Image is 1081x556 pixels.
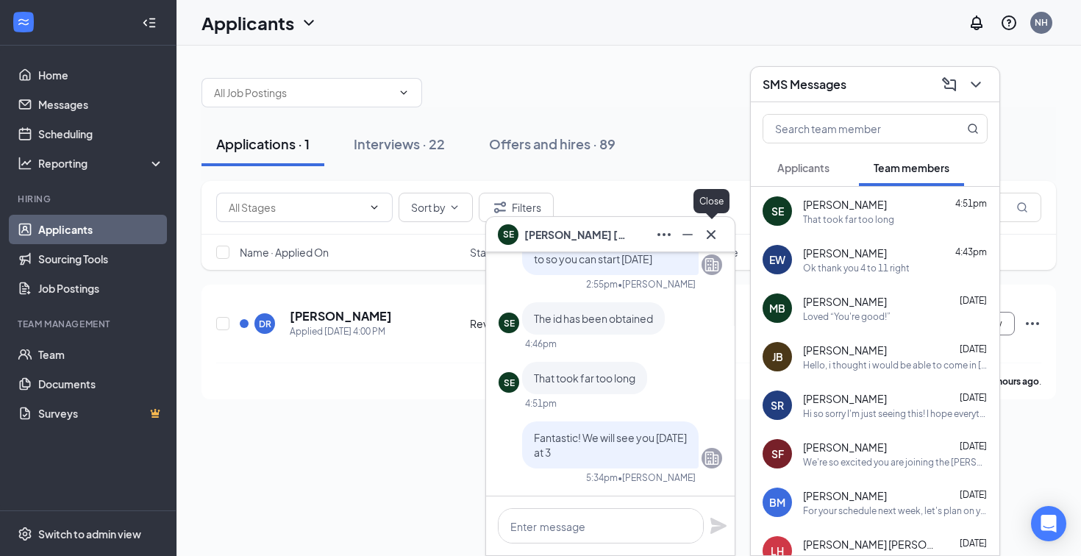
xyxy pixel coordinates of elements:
[960,489,987,500] span: [DATE]
[991,376,1039,387] b: 2 hours ago
[803,456,988,468] div: We're so excited you are joining the [PERSON_NAME] [DEMOGRAPHIC_DATA]-fil-Ateam ! Do you know any...
[470,245,499,260] span: Stage
[38,399,164,428] a: SurveysCrown
[399,193,473,222] button: Sort byChevronDown
[803,407,988,420] div: Hi so sorry I'm just seeing this! I hope everything went well [DATE]!
[240,245,329,260] span: Name · Applied On
[290,324,392,339] div: Applied [DATE] 4:00 PM
[771,398,784,413] div: SR
[769,252,785,267] div: EW
[955,198,987,209] span: 4:51pm
[449,202,460,213] svg: ChevronDown
[18,193,161,205] div: Hiring
[803,359,988,371] div: Hello, i thought i would be able to come in [DATE] but due to a dentist appointment im not able to.
[214,85,392,101] input: All Job Postings
[479,193,554,222] button: Filter Filters
[534,312,653,325] span: The id has been obtained
[693,189,729,213] div: Close
[968,14,985,32] svg: Notifications
[525,338,557,350] div: 4:46pm
[259,318,271,330] div: DR
[803,310,891,323] div: Loved “You're good!”
[1024,315,1041,332] svg: Ellipses
[803,537,935,552] span: [PERSON_NAME] [PERSON_NAME]
[489,135,616,153] div: Offers and hires · 89
[38,215,164,244] a: Applicants
[504,377,515,389] div: SE
[1031,506,1066,541] div: Open Intercom Messenger
[777,161,830,174] span: Applicants
[491,199,509,216] svg: Filter
[524,227,627,243] span: [PERSON_NAME] [PERSON_NAME]
[803,262,910,274] div: Ok thank you 4 to 11 right
[938,73,961,96] button: ComposeMessage
[699,223,723,246] button: Cross
[38,369,164,399] a: Documents
[618,471,696,484] span: • [PERSON_NAME]
[504,317,515,329] div: SE
[38,244,164,274] a: Sourcing Tools
[702,226,720,243] svg: Cross
[803,391,887,406] span: [PERSON_NAME]
[18,318,161,330] div: Team Management
[960,343,987,354] span: [DATE]
[142,15,157,30] svg: Collapse
[772,349,783,364] div: JB
[525,397,557,410] div: 4:51pm
[771,446,784,461] div: SF
[710,517,727,535] svg: Plane
[763,76,846,93] h3: SMS Messages
[290,308,392,324] h5: [PERSON_NAME]
[38,527,141,541] div: Switch to admin view
[201,10,294,35] h1: Applicants
[354,135,445,153] div: Interviews · 22
[803,440,887,455] span: [PERSON_NAME]
[960,538,987,549] span: [DATE]
[534,431,687,459] span: Fantastic! We will see you [DATE] at 3
[803,213,894,226] div: That took far too long
[1000,14,1018,32] svg: QuestionInfo
[1035,16,1048,29] div: NH
[967,123,979,135] svg: MagnifyingGlass
[398,87,410,99] svg: ChevronDown
[803,294,887,309] span: [PERSON_NAME]
[38,90,164,119] a: Messages
[803,505,988,517] div: For your schedule next week, let's plan on you working [DATE], [DATE], [DATE], and [DATE] from 4 ...
[967,76,985,93] svg: ChevronDown
[652,223,676,246] button: Ellipses
[18,527,32,541] svg: Settings
[18,156,32,171] svg: Analysis
[763,115,938,143] input: Search team member
[803,343,887,357] span: [PERSON_NAME]
[655,226,673,243] svg: Ellipses
[38,274,164,303] a: Job Postings
[803,488,887,503] span: [PERSON_NAME]
[679,226,696,243] svg: Minimize
[216,135,310,153] div: Applications · 1
[703,256,721,274] svg: Company
[803,246,887,260] span: [PERSON_NAME]
[941,76,958,93] svg: ComposeMessage
[964,73,988,96] button: ChevronDown
[38,60,164,90] a: Home
[411,202,446,213] span: Sort by
[38,156,165,171] div: Reporting
[960,392,987,403] span: [DATE]
[229,199,363,215] input: All Stages
[38,340,164,369] a: Team
[874,161,949,174] span: Team members
[1016,202,1028,213] svg: MagnifyingGlass
[769,495,785,510] div: BM
[676,223,699,246] button: Minimize
[960,295,987,306] span: [DATE]
[534,371,635,385] span: That took far too long
[771,204,784,218] div: SE
[300,14,318,32] svg: ChevronDown
[703,449,721,467] svg: Company
[586,471,618,484] div: 5:34pm
[769,301,785,316] div: MB
[955,246,987,257] span: 4:43pm
[586,278,618,291] div: 2:55pm
[368,202,380,213] svg: ChevronDown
